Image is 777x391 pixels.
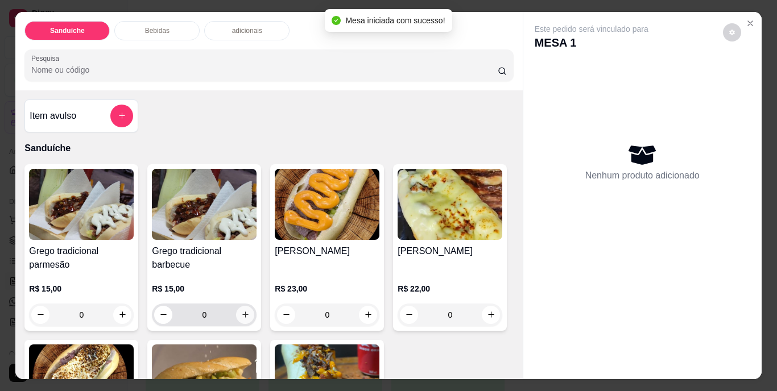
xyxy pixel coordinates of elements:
span: Mesa iniciada com sucesso! [345,16,445,25]
h4: Item avulso [30,109,76,123]
img: product-image [275,169,379,240]
h4: Grego tradicional parmesão [29,244,134,272]
h4: [PERSON_NAME] [275,244,379,258]
button: decrease-product-quantity [31,306,49,324]
img: product-image [152,169,257,240]
p: R$ 15,00 [29,283,134,294]
input: Pesquisa [31,64,498,76]
span: check-circle [332,16,341,25]
button: increase-product-quantity [236,306,254,324]
h4: Grego tradicional barbecue [152,244,257,272]
img: product-image [29,169,134,240]
button: Close [741,14,759,32]
p: adicionais [232,26,262,35]
p: R$ 23,00 [275,283,379,294]
button: decrease-product-quantity [277,306,295,324]
h4: [PERSON_NAME] [398,244,502,258]
button: increase-product-quantity [113,306,131,324]
p: Sanduíche [50,26,85,35]
button: decrease-product-quantity [154,306,172,324]
p: MESA 1 [535,35,648,51]
button: increase-product-quantity [482,306,500,324]
p: Sanduíche [24,142,513,155]
label: Pesquisa [31,53,63,63]
p: Este pedido será vinculado para [535,23,648,35]
button: decrease-product-quantity [400,306,418,324]
button: decrease-product-quantity [723,23,741,41]
p: Nenhum produto adicionado [585,169,700,182]
p: Bebidas [145,26,170,35]
button: add-separate-item [110,105,133,127]
p: R$ 15,00 [152,283,257,294]
button: increase-product-quantity [359,306,377,324]
img: product-image [398,169,502,240]
p: R$ 22,00 [398,283,502,294]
